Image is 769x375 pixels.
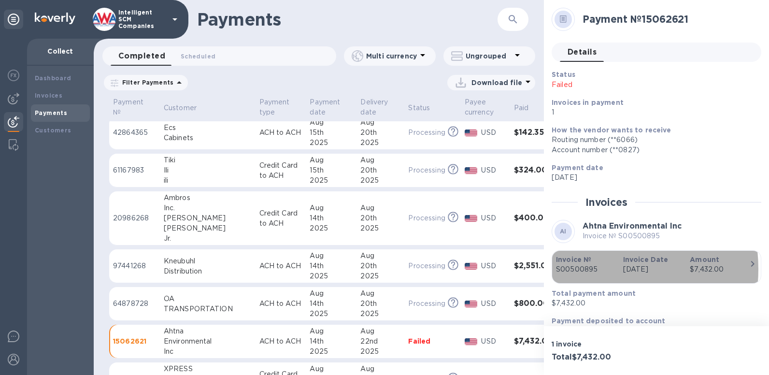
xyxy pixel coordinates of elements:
[310,175,353,186] div: 2025
[552,339,653,349] p: 1 invoice
[259,208,302,229] p: Credit Card to ACH
[310,165,353,175] div: 15th
[560,228,567,235] b: AI
[360,138,400,148] div: 2025
[310,299,353,309] div: 14th
[118,49,165,63] span: Completed
[360,271,400,281] div: 2025
[113,97,143,117] p: Payment №
[164,103,209,113] span: Customer
[118,78,173,87] p: Filter Payments
[408,213,445,223] p: Processing
[360,251,400,261] div: Aug
[164,336,252,346] div: Environmental
[552,99,624,106] b: Invoices in payment
[408,103,430,113] p: Status
[465,130,478,136] img: USD
[360,309,400,319] div: 2025
[164,133,252,143] div: Cabinets
[35,74,71,82] b: Dashboard
[310,155,353,165] div: Aug
[366,51,417,61] p: Multi currency
[113,165,156,175] p: 61167983
[310,326,353,336] div: Aug
[310,128,353,138] div: 15th
[465,167,478,174] img: USD
[360,175,400,186] div: 2025
[310,97,353,117] span: Payment date
[360,336,400,346] div: 22nd
[690,264,749,274] div: $7,432.00
[360,203,400,213] div: Aug
[465,215,478,222] img: USD
[259,261,302,271] p: ACH to ACH
[164,223,252,233] div: [PERSON_NAME]
[552,135,754,145] div: Routing number (**6066)
[583,231,682,241] p: Invoice № S00500895
[481,261,506,271] p: USD
[164,155,252,165] div: Tiki
[164,193,252,203] div: Ambros
[113,336,156,346] p: 15062621
[360,223,400,233] div: 2025
[360,346,400,357] div: 2025
[113,213,156,223] p: 20986268
[552,289,636,297] b: Total payment amount
[310,213,353,223] div: 14th
[552,317,665,325] b: Payment deposited to account
[181,51,215,61] span: Scheduled
[310,138,353,148] div: 2025
[8,70,19,81] img: Foreign exchange
[552,250,761,284] button: Invoice №S00500895Invoice Date[DATE]Amount$7,432.00
[310,261,353,271] div: 14th
[585,196,627,208] h2: Invoices
[164,233,252,244] div: Jr.
[259,128,302,138] p: ACH to ACH
[118,9,167,29] p: Intelligent SCM Companies
[408,165,445,175] p: Processing
[556,264,615,274] p: S00500895
[310,271,353,281] div: 2025
[481,299,506,309] p: USD
[583,221,682,231] b: Ahtna Environmental Inc
[360,288,400,299] div: Aug
[35,109,67,116] b: Payments
[164,213,252,223] div: [PERSON_NAME]
[360,128,400,138] div: 20th
[113,299,156,309] p: 64878728
[552,145,754,155] div: Account number (**0827)
[408,128,445,138] p: Processing
[471,78,522,87] p: Download file
[259,336,302,346] p: ACH to ACH
[552,107,754,117] p: 1
[310,309,353,319] div: 2025
[360,165,400,175] div: 20th
[481,128,506,138] p: USD
[552,71,575,78] b: Status
[164,256,252,266] div: Kneubuhl
[514,103,541,113] span: Paid
[552,173,754,183] p: [DATE]
[465,97,506,117] span: Payee currency
[360,97,400,117] span: Delivery date
[481,336,506,346] p: USD
[164,123,252,133] div: Ecs
[360,155,400,165] div: Aug
[408,261,445,271] p: Processing
[360,117,400,128] div: Aug
[552,298,754,308] p: $7,432.00
[408,299,445,309] p: Processing
[310,117,353,128] div: Aug
[552,80,686,90] p: Failed
[259,97,302,117] span: Payment type
[164,175,252,186] div: ili
[35,13,75,24] img: Logo
[514,214,553,223] h3: $400.00
[164,346,252,357] div: Inc
[164,266,252,276] div: Distribution
[408,103,442,113] span: Status
[310,336,353,346] div: 14th
[259,160,302,181] p: Credit Card to ACH
[310,346,353,357] div: 2025
[623,264,683,274] p: [DATE]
